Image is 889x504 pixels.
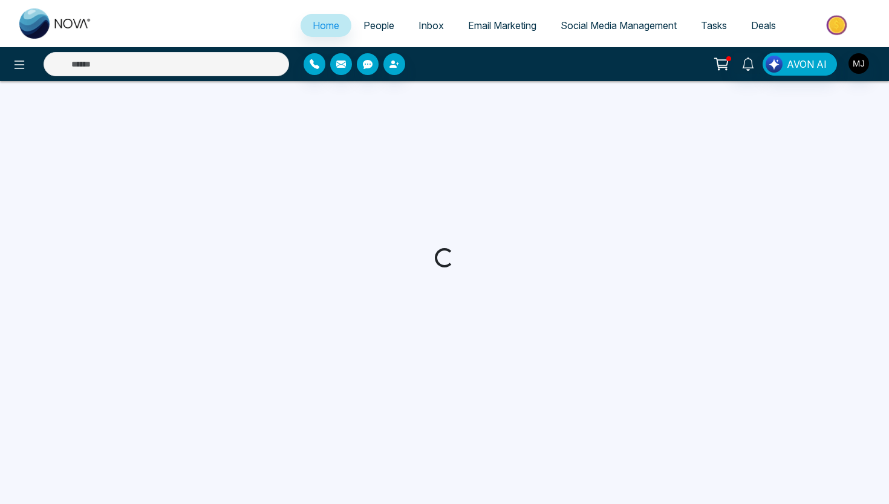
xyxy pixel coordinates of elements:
a: Deals [739,14,788,37]
span: Email Marketing [468,19,536,31]
a: Home [301,14,351,37]
img: Nova CRM Logo [19,8,92,39]
span: Inbox [418,19,444,31]
span: Tasks [701,19,727,31]
a: People [351,14,406,37]
span: Deals [751,19,776,31]
img: User Avatar [848,53,869,74]
a: Email Marketing [456,14,549,37]
img: Lead Flow [766,56,783,73]
img: Market-place.gif [794,11,882,39]
span: Home [313,19,339,31]
a: Tasks [689,14,739,37]
button: AVON AI [763,53,837,76]
span: AVON AI [787,57,827,71]
a: Inbox [406,14,456,37]
span: People [363,19,394,31]
span: Social Media Management [561,19,677,31]
a: Social Media Management [549,14,689,37]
